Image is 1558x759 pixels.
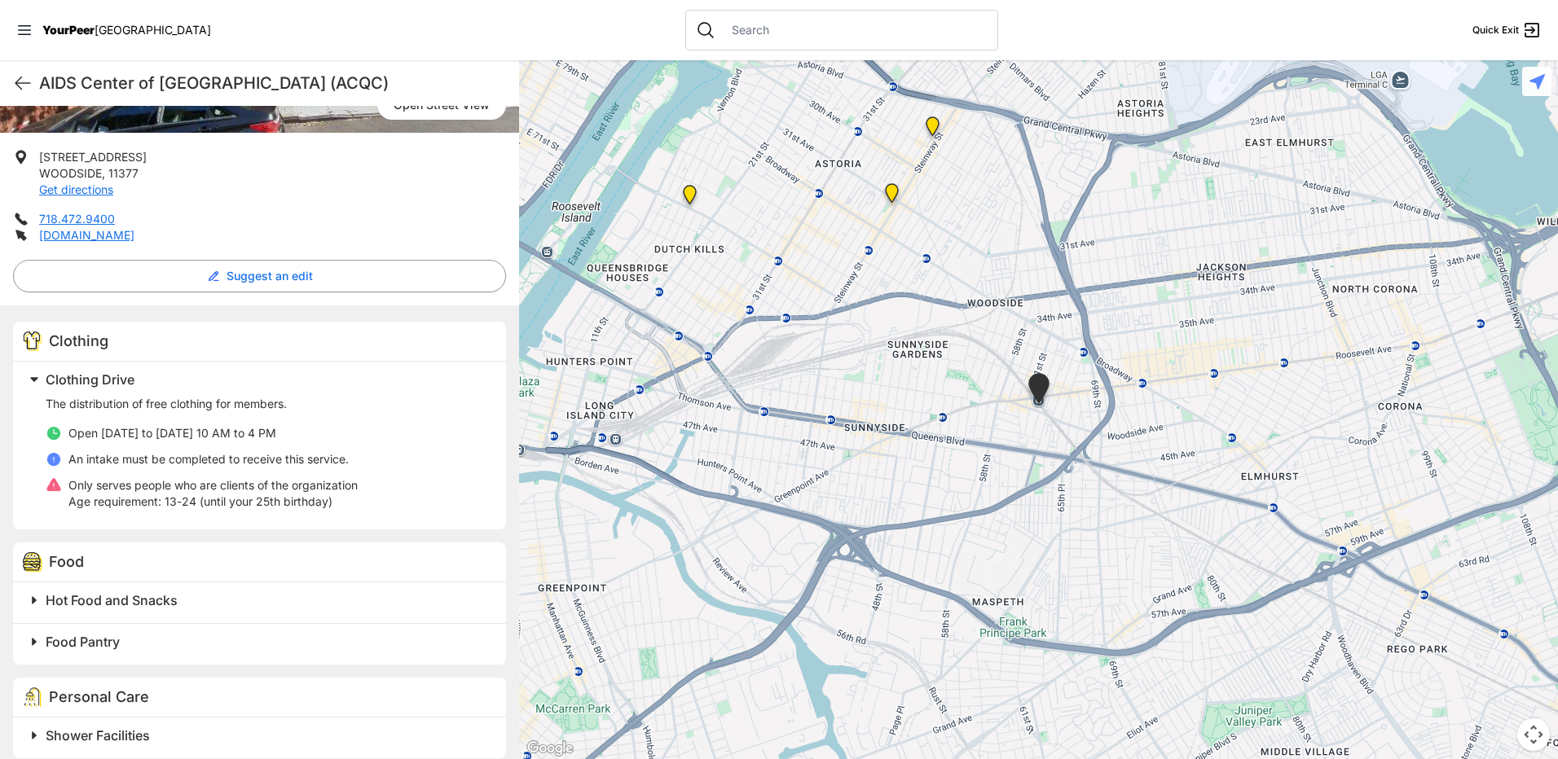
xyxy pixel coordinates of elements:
button: Suggest an edit [13,260,506,292]
span: [GEOGRAPHIC_DATA] [95,23,211,37]
a: [DOMAIN_NAME] [39,228,134,242]
span: Suggest an edit [227,268,313,284]
span: Food Pantry [46,634,120,650]
input: Search [722,22,988,38]
span: , [102,166,105,180]
span: YourPeer [42,23,95,37]
a: YourPeer[GEOGRAPHIC_DATA] [42,25,211,35]
span: Food [49,553,84,570]
span: Clothing [49,332,108,349]
span: Clothing Drive [46,371,134,388]
span: Age requirement: [68,494,161,508]
span: Hot Food and Snacks [46,592,178,608]
span: Personal Care [49,688,149,705]
div: Woodside Youth Drop-in Center [1025,373,1053,410]
a: 718.472.9400 [39,212,115,226]
span: Quick Exit [1472,24,1519,37]
span: Open [DATE] to [DATE] 10 AM to 4 PM [68,426,276,440]
p: An intake must be completed to receive this service. [68,451,349,467]
p: 13-24 (until your 25th birthday) [68,494,358,510]
span: Only serves people who are clients of the organization [68,478,358,492]
span: Shower Facilities [46,727,150,744]
h1: AIDS Center of [GEOGRAPHIC_DATA] (ACQC) [39,72,506,94]
span: WOODSIDE [39,166,102,180]
div: Fancy Thrift Shop [680,185,700,211]
p: The distribution of free clothing for members. [46,396,486,412]
a: Quick Exit [1472,20,1542,40]
button: Map camera controls [1517,718,1550,751]
a: Get directions [39,182,113,196]
a: Open this area in Google Maps (opens a new window) [523,738,577,759]
span: 11377 [108,166,139,180]
img: Google [523,738,577,759]
span: [STREET_ADDRESS] [39,150,147,164]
